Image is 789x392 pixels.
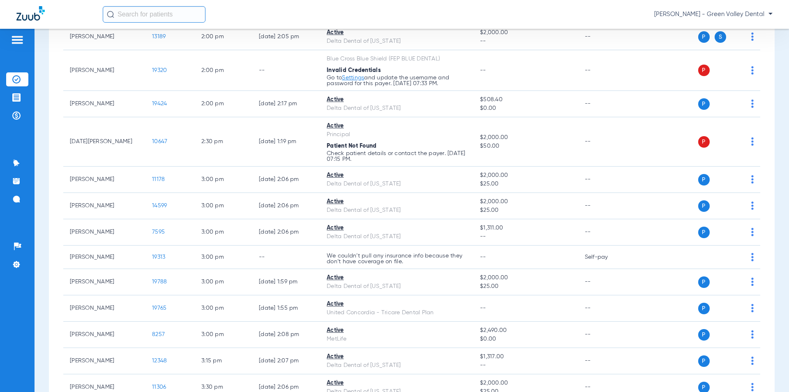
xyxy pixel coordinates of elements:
[327,130,467,139] div: Principal
[107,11,114,18] img: Search Icon
[195,295,252,322] td: 3:00 PM
[327,300,467,308] div: Active
[152,229,165,235] span: 7595
[578,348,634,374] td: --
[751,304,754,312] img: group-dot-blue.svg
[480,282,571,291] span: $25.00
[751,278,754,286] img: group-dot-blue.svg
[751,32,754,41] img: group-dot-blue.svg
[480,335,571,343] span: $0.00
[480,37,571,46] span: --
[327,171,467,180] div: Active
[252,50,320,91] td: --
[152,139,167,144] span: 10647
[327,206,467,215] div: Delta Dental of [US_STATE]
[327,151,467,162] p: Check patient details or contact the payer. [DATE] 07:15 PM.
[63,269,145,295] td: [PERSON_NAME]
[654,10,773,19] span: [PERSON_NAME] - Green Valley Dental
[751,175,754,183] img: group-dot-blue.svg
[252,24,320,50] td: [DATE] 2:05 PM
[63,246,145,269] td: [PERSON_NAME]
[63,117,145,167] td: [DATE][PERSON_NAME]
[578,193,634,219] td: --
[327,55,467,63] div: Blue Cross Blue Shield (FEP BLUE DENTAL)
[578,117,634,167] td: --
[698,276,710,288] span: P
[195,348,252,374] td: 3:15 PM
[578,295,634,322] td: --
[578,269,634,295] td: --
[480,232,571,241] span: --
[327,75,467,86] p: Go to and update the username and password for this payer. [DATE] 07:33 PM.
[698,136,710,148] span: P
[152,101,167,107] span: 19424
[480,133,571,142] span: $2,000.00
[152,67,167,73] span: 19320
[63,219,145,246] td: [PERSON_NAME]
[252,295,320,322] td: [DATE] 1:55 PM
[480,142,571,151] span: $50.00
[751,137,754,146] img: group-dot-blue.svg
[252,167,320,193] td: [DATE] 2:06 PM
[327,180,467,188] div: Delta Dental of [US_STATE]
[698,303,710,314] span: P
[252,269,320,295] td: [DATE] 1:59 PM
[327,253,467,264] p: We couldn’t pull any insurance info because they don’t have coverage on file.
[751,228,754,236] img: group-dot-blue.svg
[327,361,467,370] div: Delta Dental of [US_STATE]
[195,269,252,295] td: 3:00 PM
[63,50,145,91] td: [PERSON_NAME]
[578,91,634,117] td: --
[327,335,467,343] div: MetLife
[327,95,467,104] div: Active
[327,282,467,291] div: Delta Dental of [US_STATE]
[698,355,710,367] span: P
[252,322,320,348] td: [DATE] 2:08 PM
[152,279,167,285] span: 19788
[751,202,754,210] img: group-dot-blue.svg
[327,67,381,73] span: Invalid Credentials
[195,117,252,167] td: 2:30 PM
[327,326,467,335] div: Active
[480,180,571,188] span: $25.00
[480,28,571,37] span: $2,000.00
[715,31,726,43] span: S
[327,232,467,241] div: Delta Dental of [US_STATE]
[327,28,467,37] div: Active
[152,176,165,182] span: 11178
[16,6,45,21] img: Zuub Logo
[748,353,789,392] div: Chat Widget
[480,224,571,232] span: $1,311.00
[751,253,754,261] img: group-dot-blue.svg
[195,193,252,219] td: 3:00 PM
[63,322,145,348] td: [PERSON_NAME]
[152,358,167,364] span: 12348
[578,50,634,91] td: --
[698,98,710,110] span: P
[480,197,571,206] span: $2,000.00
[698,227,710,238] span: P
[195,24,252,50] td: 2:00 PM
[252,348,320,374] td: [DATE] 2:07 PM
[480,254,486,260] span: --
[327,197,467,206] div: Active
[578,322,634,348] td: --
[152,332,165,337] span: 8257
[103,6,205,23] input: Search for patients
[252,117,320,167] td: [DATE] 1:19 PM
[480,95,571,104] span: $508.40
[63,348,145,374] td: [PERSON_NAME]
[480,379,571,387] span: $2,000.00
[152,203,167,209] span: 14599
[327,379,467,387] div: Active
[480,305,486,311] span: --
[252,91,320,117] td: [DATE] 2:17 PM
[480,361,571,370] span: --
[195,219,252,246] td: 3:00 PM
[11,35,24,45] img: hamburger-icon
[252,246,320,269] td: --
[578,167,634,193] td: --
[327,122,467,130] div: Active
[698,200,710,212] span: P
[751,330,754,339] img: group-dot-blue.svg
